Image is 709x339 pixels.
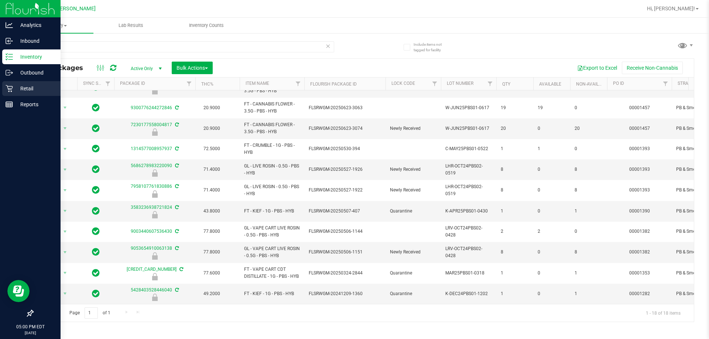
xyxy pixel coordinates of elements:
a: 00001390 [629,208,650,214]
inline-svg: Inventory [6,53,13,60]
span: W-JUN25PBS01-0617 [445,104,492,111]
a: Flourish Package ID [310,82,357,87]
div: Newly Received [113,252,196,260]
span: Sync from Compliance System [174,163,179,168]
div: Newly Received [113,128,196,136]
a: 00001282 [629,291,650,296]
iframe: Resource center [7,280,30,302]
span: 2 [538,228,566,235]
span: 0 [538,208,566,215]
span: 0 [538,166,566,173]
a: Item Name [246,81,269,86]
a: 9300776244272846 [131,105,172,110]
input: 1 [85,307,98,319]
span: FLSRWGM-20250623-3074 [309,125,381,132]
span: Sync from Compliance System [174,105,179,110]
span: FT - CANNABIS FLOWER - 3.5G - PBS - HYB [244,101,300,115]
span: Newly Received [390,249,436,256]
span: 1 [575,270,603,277]
span: 20.9000 [200,123,224,134]
a: Filter [660,77,672,90]
span: FLSRWGM-20250527-1922 [309,187,381,194]
span: 2 [501,228,529,235]
span: 20 [501,125,529,132]
a: Package ID [120,81,145,86]
button: Receive Non-Cannabis [622,62,683,74]
a: PO ID [613,81,624,86]
span: In Sync [92,143,100,154]
input: Search Package ID, Item Name, SKU, Lot or Part Number... [32,41,334,52]
a: 00001382 [629,229,650,234]
p: Outbound [13,68,57,77]
span: select [61,247,70,257]
span: Clear [325,41,330,51]
span: 8 [575,249,603,256]
inline-svg: Outbound [6,69,13,76]
span: K-DEC24PBS01-1202 [445,290,492,297]
a: 00001393 [629,146,650,151]
span: FLSRWGM-20250506-1151 [309,249,381,256]
span: 8 [501,166,529,173]
span: Newly Received [390,166,436,173]
span: In Sync [92,103,100,113]
a: Strain [678,81,693,86]
a: 5428403528446040 [131,287,172,293]
span: GL - LIVE ROSIN - 0.5G - PBS - HYB [244,163,300,177]
span: In Sync [92,226,100,236]
span: 1 [538,145,566,152]
span: FT - KIEF - 1G - PBS - HYB [244,290,300,297]
a: Filter [292,77,304,90]
a: 1314577008957937 [131,146,172,151]
span: LHR-OCT24PBS02-0519 [445,183,492,197]
inline-svg: Retail [6,85,13,92]
span: 71.4000 [200,185,224,196]
span: In Sync [92,123,100,134]
span: 43.8000 [200,206,224,217]
span: select [61,288,70,299]
span: 49.2000 [200,288,224,299]
span: 1 [501,290,529,297]
a: Lot Number [447,81,473,86]
span: FLSRWGM-20241209-1360 [309,290,381,297]
span: select [61,123,70,134]
a: 00001382 [629,249,650,255]
span: FLSRWGM-20250623-3063 [309,104,381,111]
span: 0 [538,290,566,297]
a: [CREDIT_CARD_NUMBER] [127,267,177,272]
span: 72.5000 [200,143,224,154]
span: In Sync [92,164,100,174]
div: Newly Received [113,190,196,198]
a: Available [539,82,561,87]
a: Qty [502,82,510,87]
span: In Sync [92,247,100,257]
span: GL - VAPE CART LIVE ROSIN - 0.5G - PBS - HYB [244,245,300,259]
button: Export to Excel [572,62,622,74]
span: In Sync [92,268,100,278]
span: 1 [501,145,529,152]
span: Quarantine [390,290,436,297]
a: Lock Code [391,81,415,86]
span: select [61,165,70,175]
span: Include items not tagged for facility [414,42,451,53]
inline-svg: Reports [6,101,13,108]
span: 19 [501,104,529,111]
span: 1 [575,290,603,297]
span: LRV-OCT24PBS02-0428 [445,245,492,259]
span: Lab Results [109,22,153,29]
span: FLSRWGM-20250506-1144 [309,228,381,235]
span: 8 [575,166,603,173]
div: Newly Received [113,87,196,94]
span: 1 - 18 of 18 items [640,307,686,318]
a: 5686278983220090 [131,163,172,168]
span: LHR-OCT24PBS02-0519 [445,163,492,177]
span: select [61,144,70,154]
span: Newly Received [390,187,436,194]
span: FT - CANNABIS FLOWER - 3.5G - PBS - HYB [244,121,300,135]
a: Filter [102,77,114,90]
span: In Sync [92,185,100,195]
a: THC% [201,82,213,87]
span: 71.4000 [200,164,224,175]
inline-svg: Analytics [6,21,13,29]
a: 00001393 [629,187,650,193]
span: Quarantine [390,270,436,277]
